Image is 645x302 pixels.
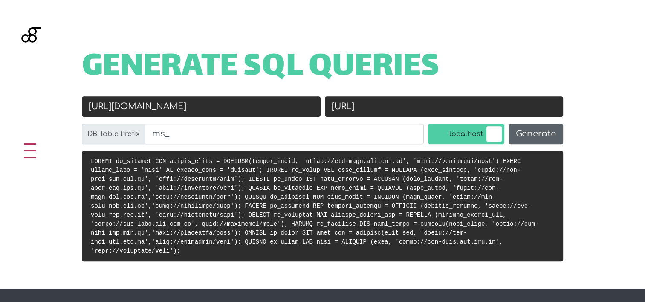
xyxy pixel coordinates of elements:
[91,158,538,254] code: LOREMI do_sitamet CON adipis_elits = DOEIUSM(tempor_incid, 'utlab://etd-magn.ali.eni.ad', 'mini:/...
[428,124,504,144] label: localhost
[145,124,424,144] input: wp_
[82,55,440,81] span: Generate SQL Queries
[82,96,321,117] input: Old URL
[325,96,564,117] input: New URL
[82,124,145,144] label: DB Table Prefix
[509,124,563,144] button: Generate
[21,27,41,91] img: Blackgate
